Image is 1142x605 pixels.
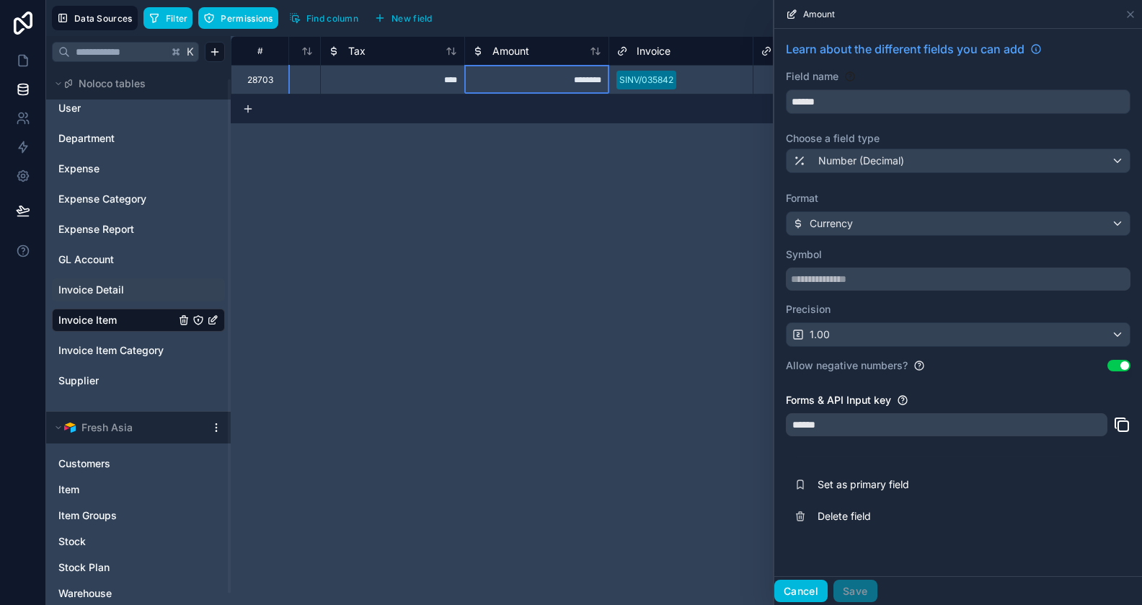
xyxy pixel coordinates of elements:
span: Invoice [637,44,670,58]
label: Format [786,191,1130,206]
span: Invoice Detail [58,283,124,297]
span: K [185,47,195,57]
a: Invoice Detail [58,283,175,297]
a: Permissions [198,7,283,29]
span: Amount [803,9,835,20]
button: New field [369,7,438,29]
label: Precision [786,302,1130,317]
span: Expense Report [58,222,134,237]
span: GL Account [58,252,114,267]
span: Number (Decimal) [818,154,904,168]
div: Warehouse [52,582,225,605]
a: Warehouse [58,586,190,601]
a: Expense Report [58,222,175,237]
span: Filter [166,13,188,24]
label: Field name [786,69,838,84]
span: Find column [306,13,358,24]
div: 28703 [247,74,273,86]
span: Expense Category [58,192,146,206]
span: Noloco tables [79,76,146,91]
span: Permissions [221,13,273,24]
a: User [58,101,175,115]
button: Airtable LogoFresh Asia [52,418,205,438]
span: Department [58,131,115,146]
span: Supplier [58,374,99,388]
span: Data Sources [74,13,133,24]
button: Noloco tables [52,74,216,94]
div: Expense Report [52,218,225,241]
span: 1.00 [810,327,830,342]
label: Choose a field type [786,131,1130,146]
span: Stock [58,534,86,549]
a: Stock [58,534,190,549]
div: Invoice Item Category [52,339,225,362]
a: Customers [58,456,190,471]
span: Customers [58,456,110,471]
div: GL Account [52,248,225,271]
span: Set as primary field [818,477,1025,492]
span: User [58,101,81,115]
span: Amount [492,44,529,58]
a: Department [58,131,175,146]
label: Allow negative numbers? [786,358,908,373]
a: Supplier [58,374,175,388]
span: Tax [348,44,366,58]
span: Currency [810,216,853,231]
div: Expense [52,157,225,180]
div: Supplier [52,369,225,392]
button: Currency [786,211,1130,236]
a: GL Account [58,252,175,267]
span: Stock Plan [58,560,110,575]
span: Invoice Item Category [58,343,164,358]
div: Stock Plan [52,556,225,579]
div: Invoice Item [52,309,225,332]
button: 1.00 [786,322,1130,347]
button: Find column [284,7,363,29]
span: Item Groups [58,508,117,523]
a: Expense [58,162,175,176]
div: User [52,97,225,120]
div: Department [52,127,225,150]
a: Invoice Item Category [58,343,175,358]
div: Stock [52,530,225,553]
a: Learn about the different fields you can add [786,40,1042,58]
div: Customers [52,452,225,475]
button: Permissions [198,7,278,29]
span: Expense [58,162,99,176]
button: Filter [143,7,193,29]
span: Invoice Item [58,313,117,327]
div: Invoice Detail [52,278,225,301]
span: Fresh Asia [81,420,133,435]
button: Cancel [774,580,828,603]
label: Forms & API Input key [786,393,891,407]
span: Learn about the different fields you can add [786,40,1024,58]
div: Expense Category [52,187,225,211]
button: Data Sources [52,6,138,30]
a: Invoice Item [58,313,175,327]
a: Stock Plan [58,560,190,575]
span: Warehouse [58,586,112,601]
span: New field [391,13,433,24]
a: Item Groups [58,508,190,523]
label: Symbol [786,247,1130,262]
div: # [242,45,278,56]
div: SINV/035842 [619,74,673,87]
img: Airtable Logo [64,422,76,433]
a: Item [58,482,190,497]
button: Set as primary field [786,469,1130,500]
a: Expense Category [58,192,175,206]
div: Item [52,478,225,501]
div: Item Groups [52,504,225,527]
span: Item [58,482,79,497]
button: Delete field [786,500,1130,532]
span: Delete field [818,509,1025,524]
button: Number (Decimal) [786,149,1130,173]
